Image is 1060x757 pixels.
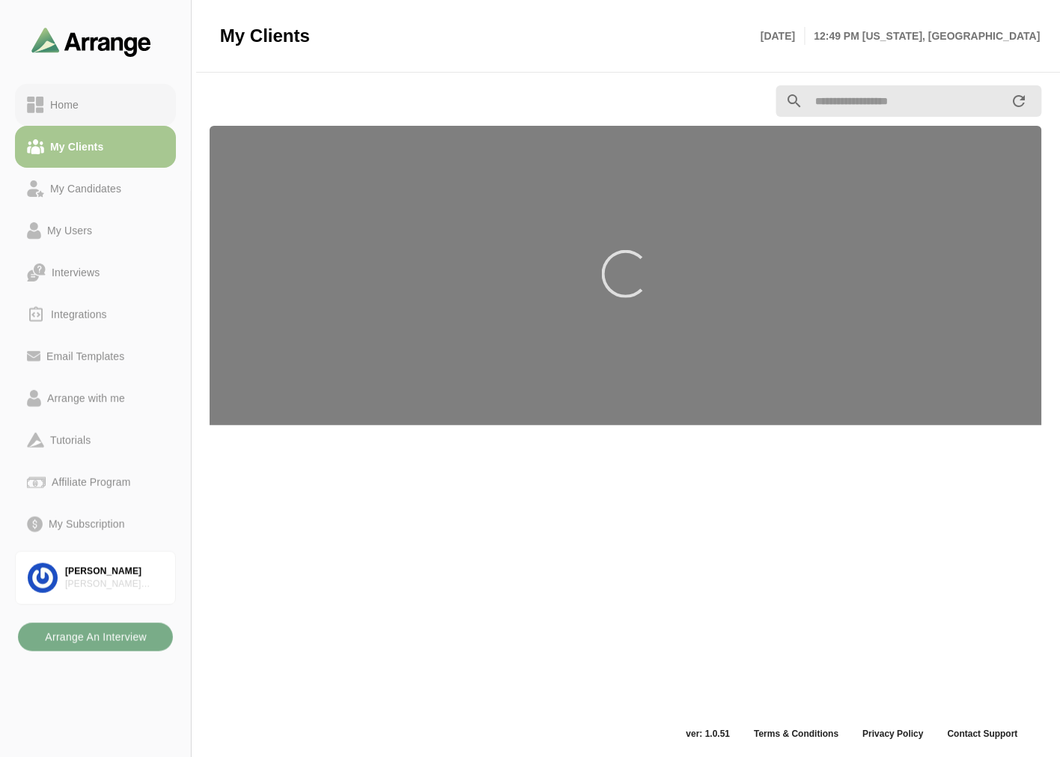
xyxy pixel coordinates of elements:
button: Arrange An Interview [18,623,173,651]
i: appended action [1011,92,1029,110]
p: 12:49 PM [US_STATE], [GEOGRAPHIC_DATA] [805,27,1041,45]
a: My Subscription [15,503,176,545]
span: My Clients [220,25,310,47]
a: Affiliate Program [15,461,176,503]
a: Contact Support [936,728,1030,740]
div: My Clients [44,138,109,156]
div: My Users [41,222,98,240]
a: My Users [15,210,176,252]
a: Arrange with me [15,377,176,419]
span: ver: 1.0.51 [674,728,743,740]
a: My Candidates [15,168,176,210]
div: Affiliate Program [46,473,136,491]
a: Terms & Conditions [742,728,850,740]
div: My Candidates [44,180,127,198]
div: My Subscription [43,515,131,533]
a: Tutorials [15,419,176,461]
div: Interviews [46,264,106,282]
div: Arrange with me [41,389,131,407]
div: Integrations [45,305,113,323]
div: [PERSON_NAME] [65,565,163,578]
div: Email Templates [40,347,130,365]
div: [PERSON_NAME] Associates [65,578,163,591]
b: Arrange An Interview [44,623,147,651]
a: [PERSON_NAME][PERSON_NAME] Associates [15,551,176,605]
img: arrangeai-name-small-logo.4d2b8aee.svg [31,27,151,56]
a: Interviews [15,252,176,294]
a: Home [15,84,176,126]
p: [DATE] [761,27,805,45]
a: Email Templates [15,335,176,377]
div: Tutorials [44,431,97,449]
div: Home [44,96,85,114]
a: My Clients [15,126,176,168]
a: Integrations [15,294,176,335]
a: Privacy Policy [851,728,936,740]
